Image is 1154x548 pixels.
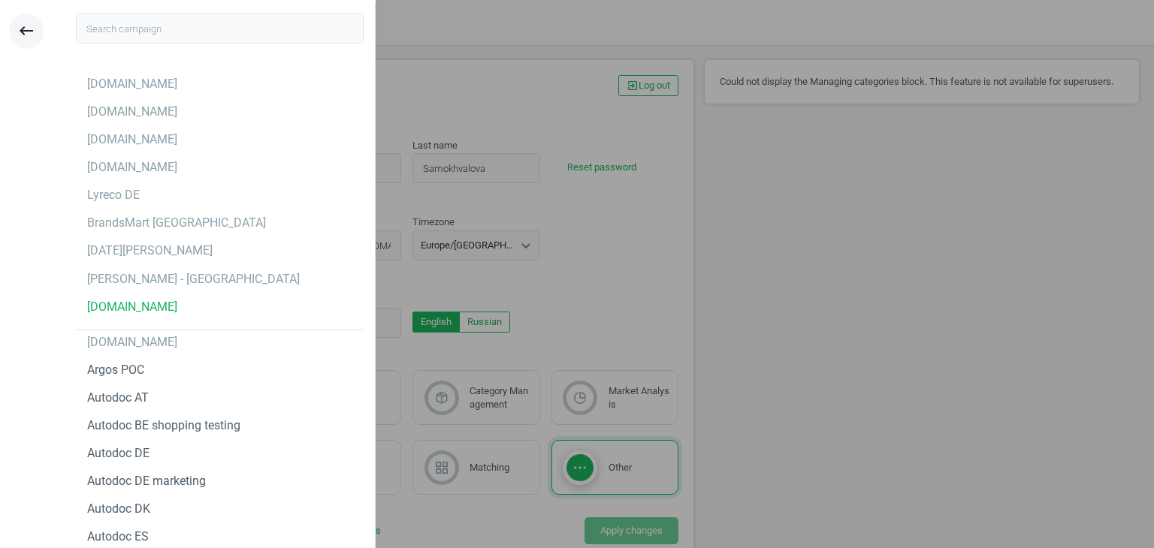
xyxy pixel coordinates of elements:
div: [DATE][PERSON_NAME] [87,242,213,259]
div: [PERSON_NAME] - [GEOGRAPHIC_DATA] [87,271,300,288]
div: Autodoc DK [87,501,150,517]
div: Argos POC [87,362,144,378]
div: [DOMAIN_NAME] [87,104,177,120]
i: keyboard_backspace [17,22,35,40]
button: keyboard_backspace [9,14,44,49]
div: Lyreco DE [87,187,140,203]
div: [DOMAIN_NAME] [87,76,177,92]
div: [DOMAIN_NAME] [87,131,177,148]
div: Autodoc DE [87,445,150,462]
div: Autodoc BE shopping testing [87,417,240,434]
div: Autodoc DE marketing [87,473,206,489]
div: [DOMAIN_NAME] [87,159,177,176]
div: [DOMAIN_NAME] [87,299,177,315]
div: BrandsMart [GEOGRAPHIC_DATA] [87,215,266,231]
div: Autodoc AT [87,390,149,406]
div: [DOMAIN_NAME] [87,334,177,351]
div: Autodoc ES [87,528,149,545]
input: Search campaign [76,14,364,44]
